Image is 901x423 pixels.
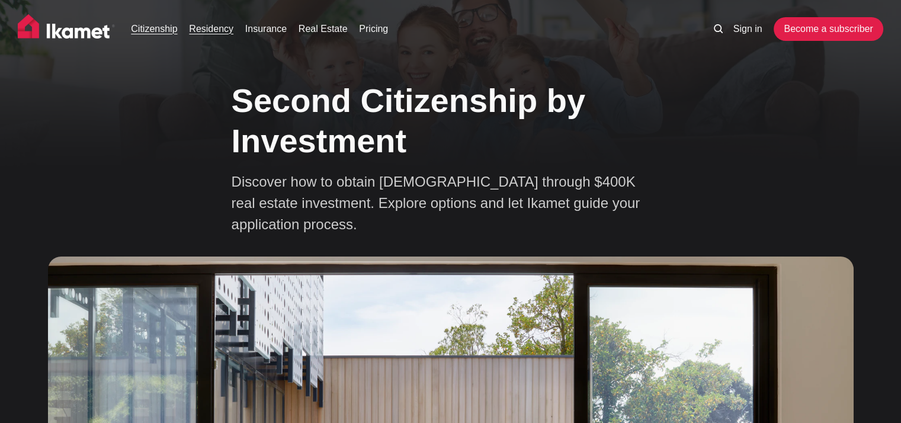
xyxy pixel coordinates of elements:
a: Citizenship [131,22,177,36]
img: Ikamet home [18,14,115,44]
a: Real Estate [299,22,348,36]
a: Pricing [359,22,388,36]
a: Residency [189,22,233,36]
a: Insurance [245,22,287,36]
h1: Second Citizenship by Investment [232,81,670,160]
a: Become a subscriber [774,17,883,41]
a: Sign in [733,22,762,36]
p: Discover how to obtain [DEMOGRAPHIC_DATA] through $400K real estate investment. Explore options a... [232,171,646,235]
